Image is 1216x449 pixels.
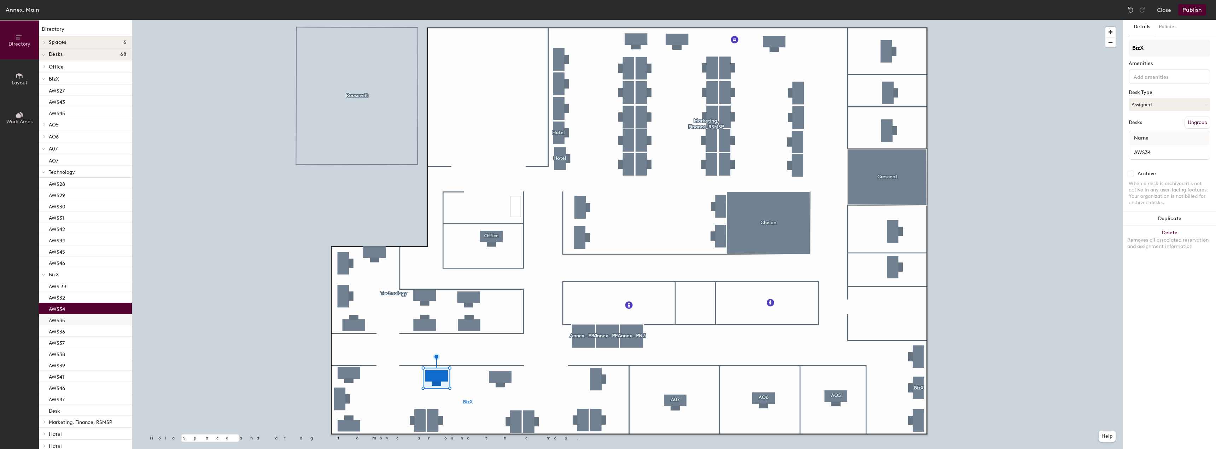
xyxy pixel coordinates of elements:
p: AWS35 [49,315,65,324]
span: Desks [49,52,63,57]
button: Duplicate [1123,212,1216,226]
button: Assigned [1129,98,1210,111]
span: Layout [12,80,28,86]
p: AWS44 [49,236,65,244]
h1: Directory [39,25,132,36]
p: AWS32 [49,293,65,301]
p: AWS41 [49,372,64,380]
button: Publish [1178,4,1206,16]
p: Desk [49,406,60,414]
span: 68 [120,52,126,57]
p: AWS37 [49,338,65,346]
span: Technology [49,169,75,175]
p: AO7 [49,156,58,164]
p: AWS36 [49,327,65,335]
img: Redo [1139,6,1146,13]
span: 6 [123,40,126,45]
div: Removes all associated reservation and assignment information [1127,237,1212,250]
span: AO6 [49,134,59,140]
p: AWS31 [49,213,64,221]
p: AWS43 [49,97,65,105]
p: AWS29 [49,190,65,199]
span: Directory [8,41,30,47]
div: When a desk is archived it's not active in any user-facing features. Your organization is not bil... [1129,181,1210,206]
span: BizX [49,272,59,278]
p: AWS42 [49,224,65,232]
span: A07 [49,146,58,152]
span: Office [49,64,64,70]
span: Name [1130,132,1152,144]
button: Ungroup [1185,117,1210,129]
p: AWS 33 [49,282,66,290]
span: BizX [49,76,59,82]
div: Desk Type [1129,90,1210,95]
p: AWS27 [49,86,65,94]
button: Close [1157,4,1171,16]
p: AWS45 [49,247,65,255]
span: Spaces [49,40,66,45]
p: AWS46 [49,383,65,391]
p: AWS45 [49,108,65,117]
p: AWS39 [49,361,65,369]
span: AO5 [49,122,59,128]
button: Details [1129,20,1154,34]
p: AWS30 [49,202,65,210]
div: Annex, Main [6,5,39,14]
p: AWS46 [49,258,65,266]
span: Work Areas [6,119,33,125]
img: Undo [1127,6,1134,13]
div: Archive [1138,171,1156,177]
p: AWS28 [49,179,65,187]
span: Hotel [49,431,62,437]
div: Amenities [1129,61,1210,66]
button: Policies [1154,20,1181,34]
p: AWS47 [49,395,65,403]
button: DeleteRemoves all associated reservation and assignment information [1123,226,1216,257]
input: Add amenities [1132,72,1196,81]
span: Marketing, Finance, RSMSP [49,419,112,425]
input: Unnamed desk [1130,147,1209,157]
button: Help [1099,431,1116,442]
p: AWS34 [49,304,65,312]
p: AWS38 [49,349,65,358]
div: Desks [1129,120,1142,125]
